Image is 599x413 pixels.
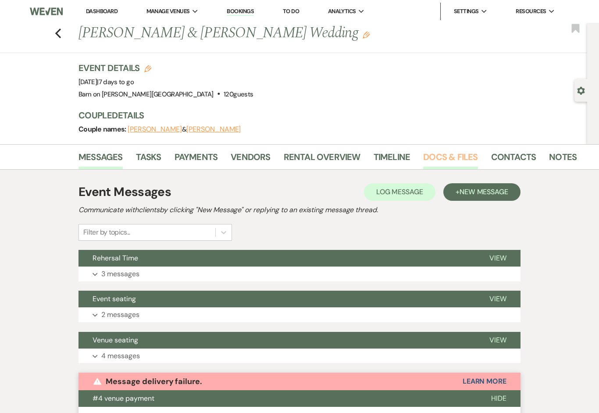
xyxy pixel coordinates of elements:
a: Tasks [136,150,161,169]
a: Messages [78,150,123,169]
button: [PERSON_NAME] [186,126,241,133]
div: Filter by topics... [83,227,130,238]
p: 3 messages [101,268,139,280]
button: +New Message [443,183,521,201]
a: Docs & Files [423,150,478,169]
button: Edit [363,31,370,39]
span: View [489,253,506,263]
button: View [475,291,521,307]
a: Timeline [374,150,410,169]
span: Hide [491,394,506,403]
a: Payments [175,150,218,169]
button: Learn More [463,378,506,385]
span: Settings [454,7,479,16]
span: | [97,78,134,86]
span: Manage Venues [146,7,190,16]
a: Rental Overview [284,150,360,169]
a: Dashboard [86,7,118,15]
h3: Event Details [78,62,253,74]
h1: Event Messages [78,183,171,201]
button: Event seating [78,291,475,307]
button: #4 venue payment [78,390,477,407]
span: Event seating [93,294,136,303]
button: [PERSON_NAME] [128,126,182,133]
a: Notes [549,150,577,169]
button: Hide [477,390,521,407]
a: To Do [283,7,299,15]
button: 2 messages [78,307,521,322]
span: View [489,335,506,345]
span: Venue seating [93,335,138,345]
span: Log Message [376,187,423,196]
p: 2 messages [101,309,139,320]
span: #4 venue payment [93,394,154,403]
span: Couple names: [78,125,128,134]
button: 3 messages [78,267,521,281]
p: Message delivery failure. [106,375,202,388]
a: Vendors [231,150,270,169]
span: 7 days to go [99,78,134,86]
span: New Message [460,187,508,196]
p: 4 messages [101,350,140,362]
span: 120 guests [224,90,253,99]
button: View [475,250,521,267]
span: View [489,294,506,303]
h3: Couple Details [78,109,570,121]
span: Resources [516,7,546,16]
h1: [PERSON_NAME] & [PERSON_NAME] Wedding [78,23,471,44]
img: Weven Logo [30,2,63,21]
a: Bookings [227,7,254,16]
span: Barn on [PERSON_NAME][GEOGRAPHIC_DATA] [78,90,214,99]
span: [DATE] [78,78,134,86]
button: Rehersal Time [78,250,475,267]
button: Venue seating [78,332,475,349]
button: View [475,332,521,349]
button: Log Message [364,183,435,201]
button: Open lead details [577,86,585,94]
a: Contacts [491,150,536,169]
span: Rehersal Time [93,253,138,263]
span: & [128,125,241,134]
span: Analytics [328,7,356,16]
button: 4 messages [78,349,521,363]
h2: Communicate with clients by clicking "New Message" or replying to an existing message thread. [78,205,521,215]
